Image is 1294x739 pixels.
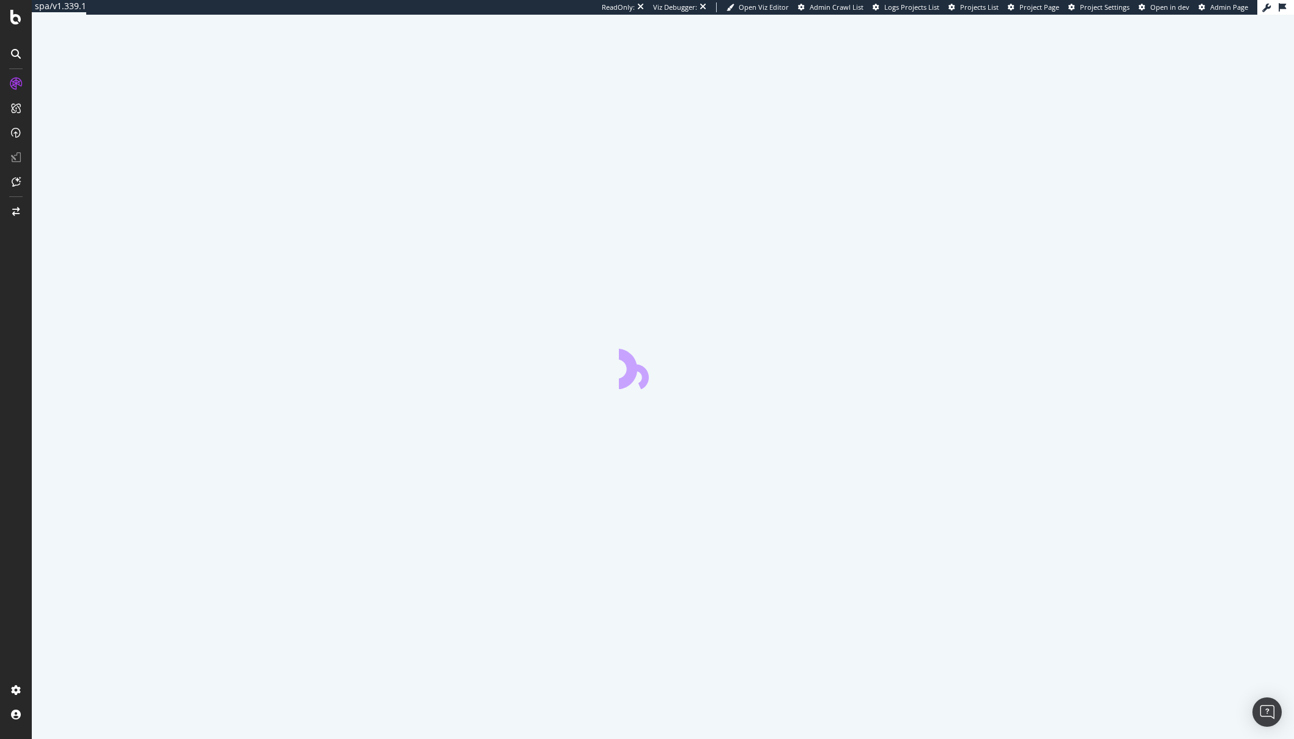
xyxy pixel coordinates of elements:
span: Logs Projects List [884,2,939,12]
div: Open Intercom Messenger [1252,697,1282,727]
a: Logs Projects List [873,2,939,12]
a: Project Settings [1068,2,1129,12]
span: Open Viz Editor [739,2,789,12]
span: Admin Page [1210,2,1248,12]
a: Admin Crawl List [798,2,863,12]
span: Open in dev [1150,2,1189,12]
a: Project Page [1008,2,1059,12]
div: Viz Debugger: [653,2,697,12]
span: Admin Crawl List [810,2,863,12]
a: Admin Page [1199,2,1248,12]
div: animation [619,345,707,389]
a: Projects List [948,2,999,12]
span: Project Page [1019,2,1059,12]
div: ReadOnly: [602,2,635,12]
span: Projects List [960,2,999,12]
a: Open Viz Editor [726,2,789,12]
span: Project Settings [1080,2,1129,12]
a: Open in dev [1139,2,1189,12]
